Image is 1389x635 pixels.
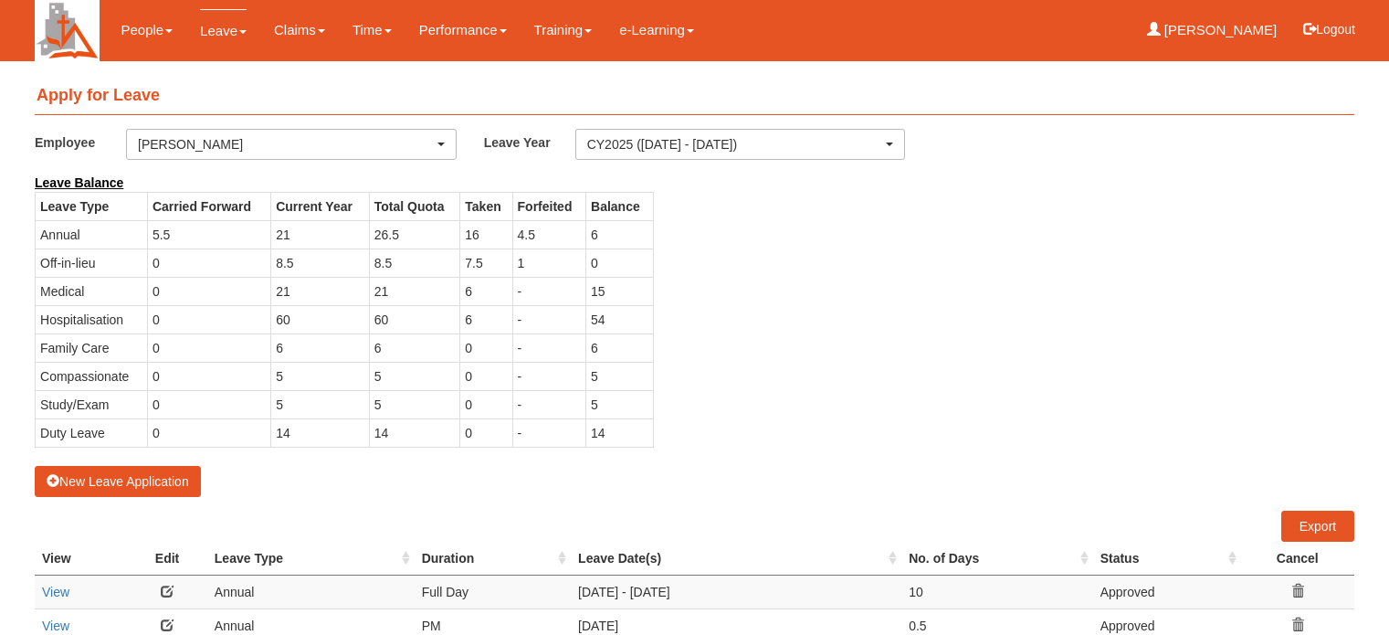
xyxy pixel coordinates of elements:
[147,418,270,447] td: 0
[271,390,370,418] td: 5
[147,333,270,362] td: 0
[369,333,460,362] td: 6
[512,362,585,390] td: -
[460,333,512,362] td: 0
[271,277,370,305] td: 21
[1281,511,1354,542] a: Export
[36,418,148,447] td: Duty Leave
[147,249,270,277] td: 0
[271,192,370,220] th: Current Year
[460,277,512,305] td: 6
[35,175,123,190] b: Leave Balance
[484,129,575,155] label: Leave Year
[512,305,585,333] td: -
[460,305,512,333] td: 6
[369,249,460,277] td: 8.5
[901,575,1092,609] td: 10
[147,220,270,249] td: 5.5
[901,542,1092,576] th: No. of Days : activate to sort column ascending
[415,542,571,576] th: Duration : activate to sort column ascending
[271,249,370,277] td: 8.5
[512,418,585,447] td: -
[42,585,69,599] a: View
[586,249,653,277] td: 0
[571,575,901,609] td: [DATE] - [DATE]
[274,9,325,51] a: Claims
[586,305,653,333] td: 54
[415,575,571,609] td: Full Day
[271,362,370,390] td: 5
[36,305,148,333] td: Hospitalisation
[271,418,370,447] td: 14
[460,390,512,418] td: 0
[1241,542,1354,576] th: Cancel
[369,220,460,249] td: 26.5
[36,390,148,418] td: Study/Exam
[586,418,653,447] td: 14
[207,575,415,609] td: Annual
[534,9,593,51] a: Training
[369,277,460,305] td: 21
[586,192,653,220] th: Balance
[1093,575,1241,609] td: Approved
[36,249,148,277] td: Off-in-lieu
[512,390,585,418] td: -
[147,192,270,220] th: Carried Forward
[586,220,653,249] td: 6
[36,192,148,220] th: Leave Type
[147,305,270,333] td: 0
[36,220,148,249] td: Annual
[512,192,585,220] th: Forfeited
[121,9,173,51] a: People
[36,277,148,305] td: Medical
[586,277,653,305] td: 15
[586,362,653,390] td: 5
[36,333,148,362] td: Family Care
[369,305,460,333] td: 60
[460,192,512,220] th: Taken
[271,305,370,333] td: 60
[1093,542,1241,576] th: Status : activate to sort column ascending
[571,542,901,576] th: Leave Date(s) : activate to sort column ascending
[512,277,585,305] td: -
[147,362,270,390] td: 0
[575,129,906,160] button: CY2025 ([DATE] - [DATE])
[369,418,460,447] td: 14
[147,277,270,305] td: 0
[207,542,415,576] th: Leave Type : activate to sort column ascending
[35,78,1354,115] h4: Apply for Leave
[271,220,370,249] td: 21
[512,249,585,277] td: 1
[512,333,585,362] td: -
[1147,9,1278,51] a: [PERSON_NAME]
[35,542,127,576] th: View
[419,9,507,51] a: Performance
[1290,7,1368,51] button: Logout
[586,333,653,362] td: 6
[138,135,434,153] div: [PERSON_NAME]
[36,362,148,390] td: Compassionate
[460,220,512,249] td: 16
[353,9,392,51] a: Time
[369,192,460,220] th: Total Quota
[586,390,653,418] td: 5
[512,220,585,249] td: 4.5
[369,362,460,390] td: 5
[369,390,460,418] td: 5
[126,129,457,160] button: [PERSON_NAME]
[587,135,883,153] div: CY2025 ([DATE] - [DATE])
[127,542,207,576] th: Edit
[460,418,512,447] td: 0
[35,466,201,497] button: New Leave Application
[460,362,512,390] td: 0
[619,9,694,51] a: e-Learning
[460,249,512,277] td: 7.5
[147,390,270,418] td: 0
[35,129,126,155] label: Employee
[271,333,370,362] td: 6
[200,9,247,52] a: Leave
[42,619,69,633] a: View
